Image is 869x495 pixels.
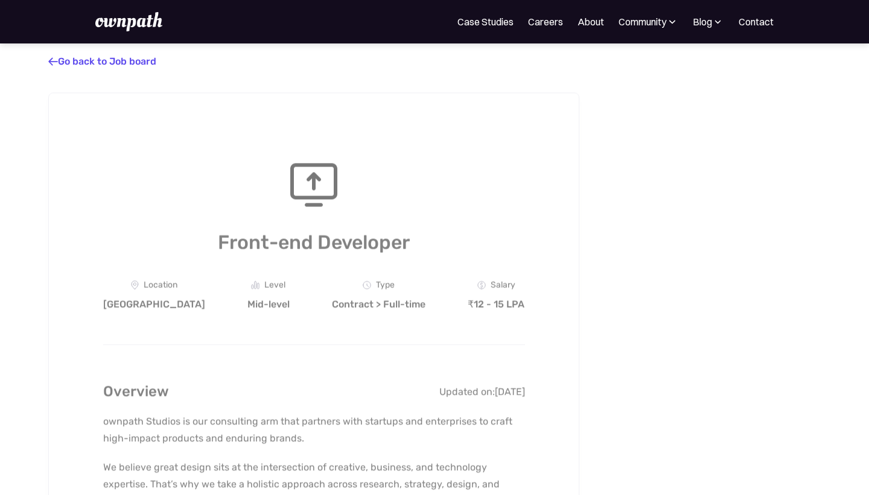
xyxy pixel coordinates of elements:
img: Money Icon - Job Board X Webflow Template [477,281,486,289]
div: Community [619,14,678,29]
a: Careers [528,14,563,29]
a: Contact [739,14,774,29]
img: Location Icon - Job Board X Webflow Template [131,280,139,290]
div: Contract > Full-time [332,298,425,310]
div: Blog [693,14,712,29]
a: Go back to Job board [48,56,156,67]
a: About [578,14,604,29]
div: Location [144,280,177,290]
span:  [48,56,58,68]
img: Clock Icon - Job Board X Webflow Template [363,281,371,289]
p: ownpath Studios is our consulting arm that partners with startups and enterprises to craft high-i... [103,413,525,447]
h2: Overview [103,380,169,403]
div: Salary [491,280,515,290]
h1: Front-end Developer [103,228,525,256]
div: Community [619,14,666,29]
img: Graph Icon - Job Board X Webflow Template [251,281,259,289]
div: ₹12 - 15 LPA [468,298,524,310]
div: [DATE] [495,386,525,398]
div: Level [264,280,285,290]
div: Blog [693,14,724,29]
a: Case Studies [457,14,514,29]
div: Type [376,280,395,290]
div: [GEOGRAPHIC_DATA] [103,298,205,310]
div: Mid-level [247,298,290,310]
div: Updated on: [439,386,495,398]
